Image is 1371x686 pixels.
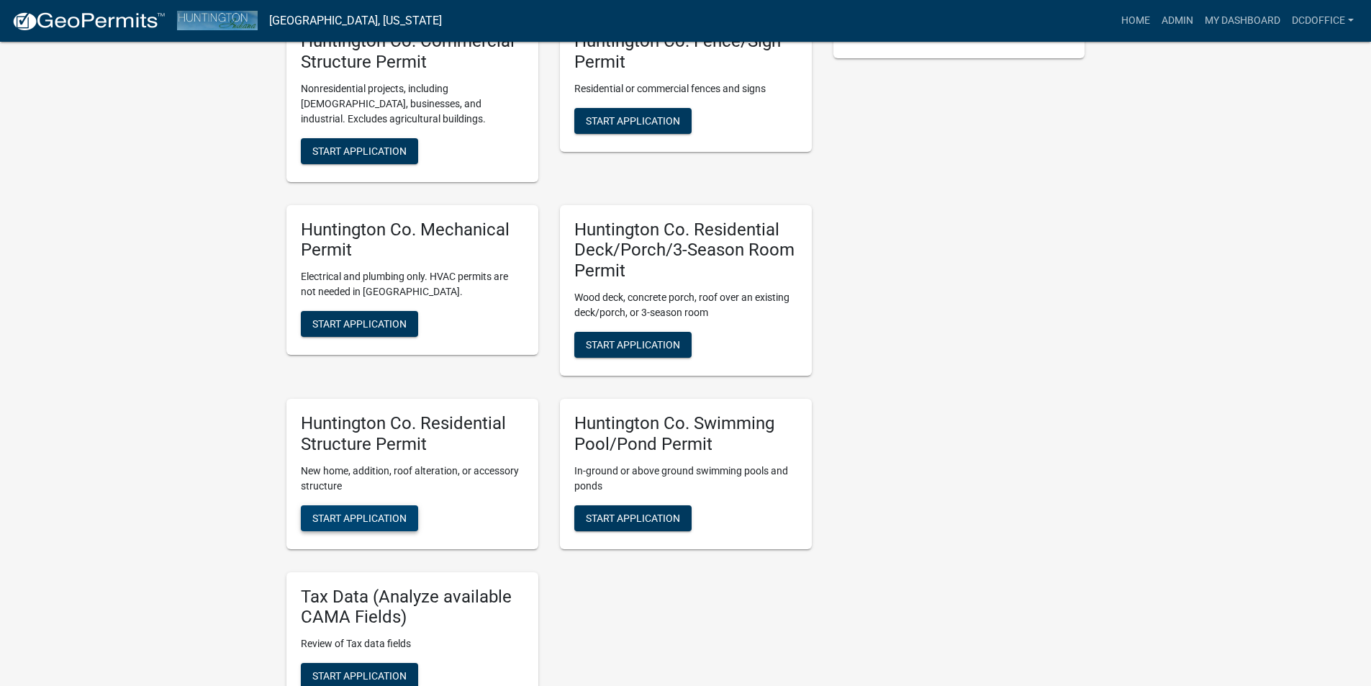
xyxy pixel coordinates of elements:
[312,670,407,682] span: Start Application
[301,269,524,299] p: Electrical and plumbing only. HVAC permits are not needed in [GEOGRAPHIC_DATA].
[574,81,797,96] p: Residential or commercial fences and signs
[586,114,680,126] span: Start Application
[301,636,524,651] p: Review of Tax data fields
[1286,7,1359,35] a: DCDOffice
[312,318,407,330] span: Start Application
[269,9,442,33] a: [GEOGRAPHIC_DATA], [US_STATE]
[301,413,524,455] h5: Huntington Co. Residential Structure Permit
[574,332,692,358] button: Start Application
[301,505,418,531] button: Start Application
[574,108,692,134] button: Start Application
[312,145,407,156] span: Start Application
[301,464,524,494] p: New home, addition, roof alteration, or accessory structure
[586,512,680,523] span: Start Application
[574,464,797,494] p: In-ground or above ground swimming pools and ponds
[301,220,524,261] h5: Huntington Co. Mechanical Permit
[1156,7,1199,35] a: Admin
[177,11,258,30] img: Huntington County, Indiana
[301,81,524,127] p: Nonresidential projects, including [DEMOGRAPHIC_DATA], businesses, and industrial. Excludes agric...
[301,587,524,628] h5: Tax Data (Analyze available CAMA Fields)
[301,311,418,337] button: Start Application
[574,505,692,531] button: Start Application
[574,31,797,73] h5: Huntington Co. Fence/Sign Permit
[312,512,407,523] span: Start Application
[1199,7,1286,35] a: My Dashboard
[574,220,797,281] h5: Huntington Co. Residential Deck/Porch/3-Season Room Permit
[1116,7,1156,35] a: Home
[586,339,680,351] span: Start Application
[301,31,524,73] h5: Huntington Co. Commercial Structure Permit
[574,290,797,320] p: Wood deck, concrete porch, roof over an existing deck/porch, or 3-season room
[574,413,797,455] h5: Huntington Co. Swimming Pool/Pond Permit
[301,138,418,164] button: Start Application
